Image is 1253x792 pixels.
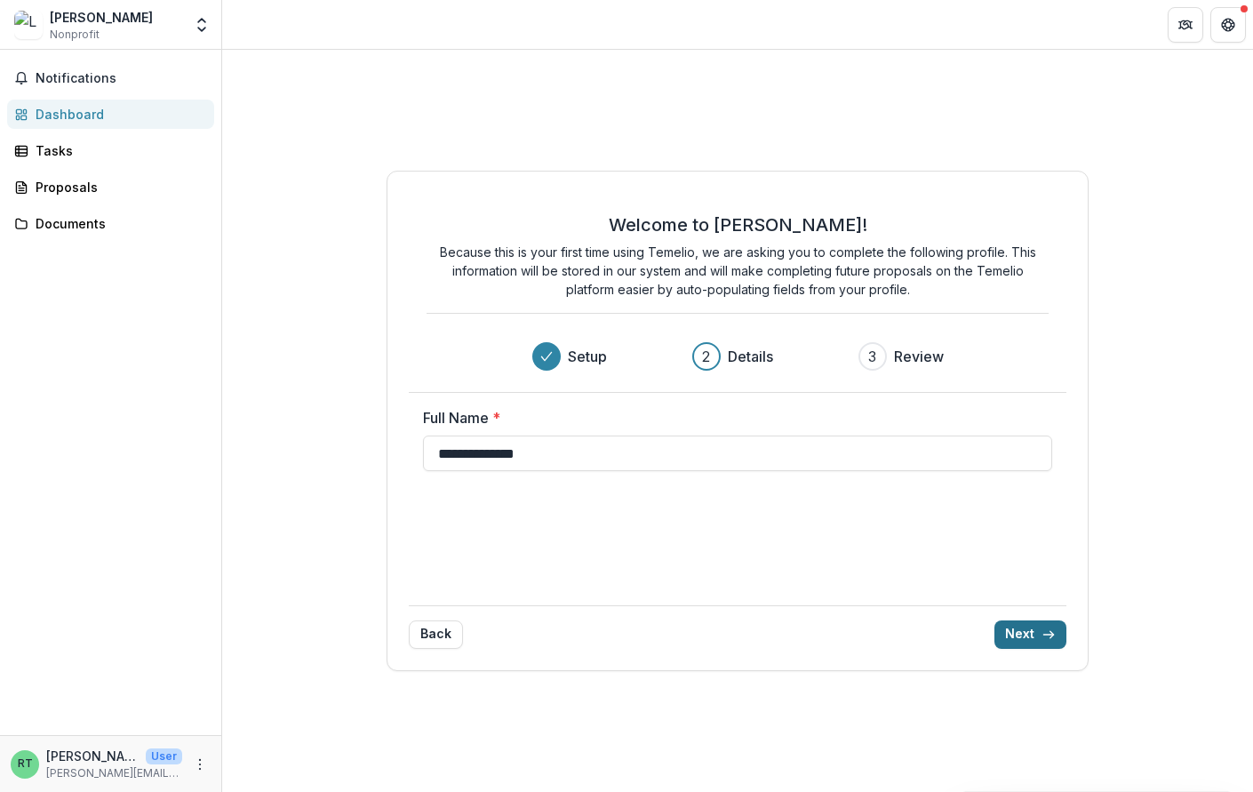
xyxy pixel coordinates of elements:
[7,136,214,165] a: Tasks
[7,209,214,238] a: Documents
[50,27,100,43] span: Nonprofit
[36,71,207,86] span: Notifications
[7,64,214,92] button: Notifications
[189,7,214,43] button: Open entity switcher
[14,11,43,39] img: Legacy Russell
[728,346,773,367] h3: Details
[36,178,200,196] div: Proposals
[409,620,463,649] button: Back
[427,243,1049,299] p: Because this is your first time using Temelio, we are asking you to complete the following profil...
[46,747,139,765] p: [PERSON_NAME]
[146,748,182,764] p: User
[868,346,876,367] div: 3
[1210,7,1246,43] button: Get Help
[1168,7,1203,43] button: Partners
[609,214,867,236] h2: Welcome to [PERSON_NAME]!
[36,214,200,233] div: Documents
[423,407,1042,428] label: Full Name
[189,754,211,775] button: More
[7,172,214,202] a: Proposals
[568,346,607,367] h3: Setup
[702,346,710,367] div: 2
[50,8,153,27] div: [PERSON_NAME]
[46,765,182,781] p: [PERSON_NAME][EMAIL_ADDRESS][DOMAIN_NAME]
[18,758,33,770] div: Raquel Du Toit
[994,620,1066,649] button: Next
[36,141,200,160] div: Tasks
[7,100,214,129] a: Dashboard
[36,105,200,124] div: Dashboard
[532,342,944,371] div: Progress
[894,346,944,367] h3: Review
